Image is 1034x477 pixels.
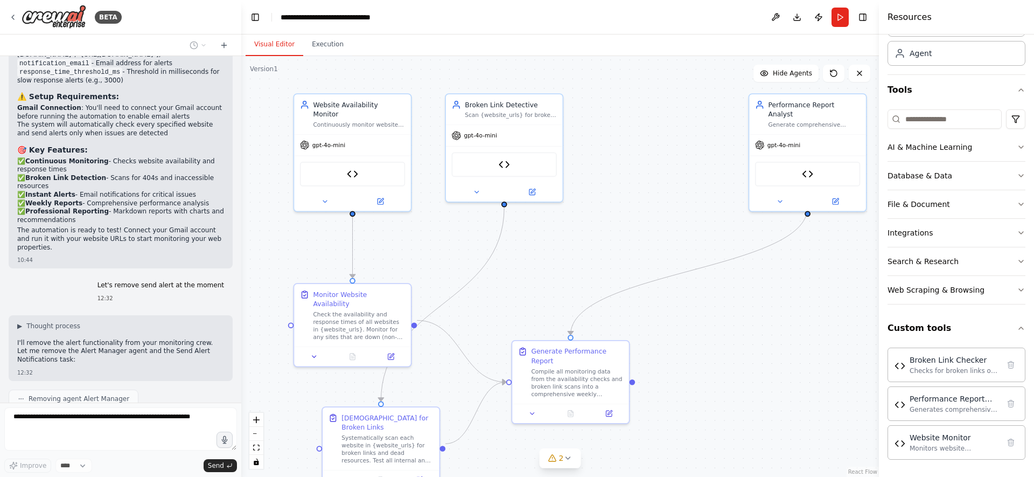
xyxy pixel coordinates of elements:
button: Delete tool [1003,396,1018,411]
button: No output available [550,408,591,419]
div: Generates comprehensive weekly performance reports from monitoring data in JSON format, including... [910,405,999,414]
div: Monitor Website AvailabilityCheck the availability and response times of all websites in {website... [294,283,412,367]
nav: breadcrumb [281,12,402,23]
button: Tools [888,75,1025,105]
h4: Resources [888,11,932,24]
g: Edge from c00af1ca-baa9-42d3-a330-8d5fd348255f to 5c3811b2-fdf9-40c1-952c-9072cee6d4a8 [376,207,509,401]
div: [DEMOGRAPHIC_DATA] for Broken Links [341,413,434,432]
strong: Instant Alerts [25,191,75,198]
code: notification_email [17,59,92,68]
span: Improve [20,461,46,470]
div: Broken Link Detective [465,100,557,110]
button: Delete tool [1003,357,1018,372]
button: Click to speak your automation idea [216,432,233,448]
div: Search & Research [888,256,959,267]
p: ✅ - Checks website availability and response times ✅ - Scans for 404s and inaccessible resources ... [17,157,224,225]
div: React Flow controls [249,413,263,469]
button: Hide left sidebar [248,10,263,25]
div: 10:44 [17,256,224,264]
span: gpt-4o-mini [767,141,800,149]
div: Systematically scan each website in {website_urls} for broken links and dead resources. Test all ... [341,434,434,464]
strong: Professional Reporting [25,208,109,215]
p: The automation is ready to test! Connect your Gmail account and run it with your website URLs to ... [17,226,224,252]
button: Start a new chat [215,39,233,52]
div: Agent [910,48,932,59]
div: Web Scraping & Browsing [888,285,984,295]
button: AI & Machine Learning [888,133,1025,161]
button: Delete tool [1003,435,1018,450]
div: AI & Machine Learning [888,142,972,153]
div: Generate Performance Report [531,347,623,365]
button: Send [204,459,237,472]
strong: Gmail Connection [17,104,81,112]
div: Broken Link Checker [910,355,999,365]
div: Database & Data [888,170,952,181]
img: Broken Link Checker [895,361,905,371]
div: Scan {website_urls} for broken links and dead resources, identifying all inaccessible links that ... [465,112,557,119]
button: Open in side panel [374,351,407,362]
span: gpt-4o-mini [464,132,497,140]
button: No output available [332,351,373,362]
div: 12:32 [17,369,224,377]
span: Thought process [26,322,80,330]
div: Check the availability and response times of all websites in {website_urls}. Monitor for any site... [313,310,405,341]
strong: Weekly Reports [25,199,82,207]
button: Web Scraping & Browsing [888,276,1025,304]
g: Edge from 5c3811b2-fdf9-40c1-952c-9072cee6d4a8 to 62265059-25d4-45ff-91be-c95bc155bfbb [445,377,506,448]
button: ▶Thought process [17,322,80,330]
button: 2 [540,448,581,468]
div: Performance Report AnalystGenerate comprehensive weekly performance reports analyzing website upt... [749,93,867,212]
button: Open in side panel [505,186,558,198]
button: zoom in [249,413,263,427]
button: Database & Data [888,162,1025,190]
li: : You'll need to connect your Gmail account before running the automation to enable email alerts [17,104,224,121]
div: File & Document [888,199,950,210]
span: Send [208,461,224,470]
strong: ⚠️ Setup Requirements: [17,92,119,101]
div: BETA [95,11,122,24]
img: Performance Report Generator [895,399,905,410]
button: Custom tools [888,313,1025,343]
strong: Continuous Monitoring [25,157,109,165]
div: Monitors website accessibility by checking HTTP status codes, measuring response times, and handl... [910,444,999,453]
div: Checks for broken links on a webpage by scraping all links and testing their accessibility. Retur... [910,367,999,375]
button: Hide Agents [753,65,819,82]
li: - Threshold in milliseconds for slow response alerts (e.g., 3000) [17,68,224,85]
div: Website Availability MonitorContinuously monitor website availability and response times for {web... [294,93,412,212]
div: Generate Performance ReportCompile all monitoring data from the availability checks and broken li... [511,340,630,424]
div: 12:32 [97,294,224,302]
img: Website Monitor [347,168,358,179]
code: response_time_threshold_ms [17,67,122,77]
strong: Broken Link Detection [25,174,106,182]
div: Integrations [888,227,933,238]
p: Let's remove send alert at the moment [97,281,224,290]
div: Tools [888,105,1025,313]
span: ▶ [17,322,22,330]
button: fit view [249,441,263,455]
div: Monitor Website Availability [313,290,405,309]
button: Switch to previous chat [185,39,211,52]
button: Visual Editor [246,33,303,56]
button: Execution [303,33,352,56]
span: Removing agent Alert Manager [29,395,129,403]
div: Generate comprehensive weekly performance reports analyzing website uptime, response times, and l... [768,121,861,128]
div: Performance Report Generator [910,393,999,404]
p: I'll remove the alert functionality from your monitoring crew. Let me remove the Alert Manager ag... [17,339,224,364]
g: Edge from 2d9adfa2-8108-4542-b318-e308282ec866 to 230ae0cd-7fe8-4037-afbe-a83735254e9a [348,207,358,278]
div: Compile all monitoring data from the availability checks and broken link scans into a comprehensi... [531,368,623,398]
g: Edge from 755909fe-12ec-4cc0-ba38-35cdfa4d64fe to 62265059-25d4-45ff-91be-c95bc155bfbb [566,207,813,335]
img: Logo [22,5,86,29]
img: Broken Link Checker [499,159,510,170]
div: Crew [888,8,1025,74]
a: React Flow attribution [848,469,877,475]
button: Open in side panel [592,408,625,419]
g: Edge from 230ae0cd-7fe8-4037-afbe-a83735254e9a to 62265059-25d4-45ff-91be-c95bc155bfbb [417,316,506,387]
button: Integrations [888,219,1025,247]
button: Open in side panel [353,196,407,207]
div: Version 1 [250,65,278,73]
span: 2 [559,453,564,464]
button: Search & Research [888,247,1025,275]
button: toggle interactivity [249,455,263,469]
button: Hide right sidebar [855,10,870,25]
li: - Email address for alerts [17,59,224,68]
